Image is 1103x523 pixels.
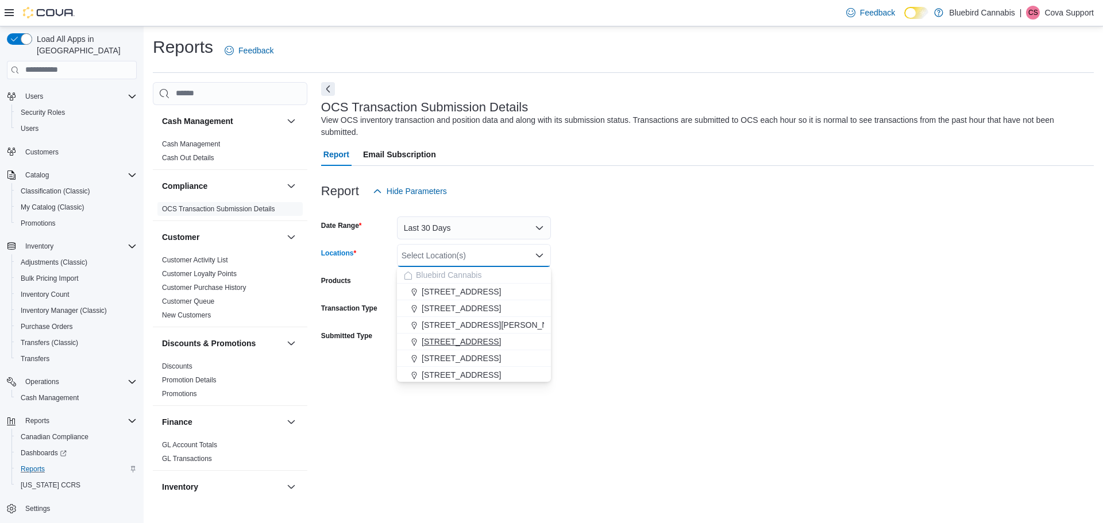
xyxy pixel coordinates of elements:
[321,184,359,198] h3: Report
[16,106,70,119] a: Security Roles
[422,303,501,314] span: [STREET_ADDRESS]
[162,390,197,398] a: Promotions
[397,267,551,467] div: Choose from the following options
[16,391,83,405] a: Cash Management
[11,335,141,351] button: Transfers (Classic)
[162,481,198,493] h3: Inventory
[387,185,447,197] span: Hide Parameters
[16,272,83,285] a: Bulk Pricing Import
[321,249,356,258] label: Locations
[21,290,70,299] span: Inventory Count
[284,415,298,429] button: Finance
[16,184,137,198] span: Classification (Classic)
[16,255,137,269] span: Adjustments (Classic)
[21,354,49,363] span: Transfers
[397,284,551,300] button: [STREET_ADDRESS]
[21,168,137,182] span: Catalog
[25,377,59,386] span: Operations
[16,122,43,135] a: Users
[162,375,217,385] span: Promotion Details
[16,320,137,334] span: Purchase Orders
[153,253,307,327] div: Customer
[23,7,75,18] img: Cova
[2,374,141,390] button: Operations
[11,445,141,461] a: Dashboards
[11,121,141,137] button: Users
[220,39,278,62] a: Feedback
[16,200,89,214] a: My Catalog (Classic)
[162,180,207,192] h3: Compliance
[321,100,528,114] h3: OCS Transaction Submission Details
[21,239,137,253] span: Inventory
[162,362,192,371] span: Discounts
[16,478,85,492] a: [US_STATE] CCRS
[162,441,217,449] a: GL Account Totals
[21,322,73,331] span: Purchase Orders
[153,438,307,470] div: Finance
[25,242,53,251] span: Inventory
[284,336,298,350] button: Discounts & Promotions
[162,204,275,214] span: OCS Transaction Submission Details
[416,269,481,281] span: Bluebird Cannabis
[422,336,501,347] span: [STREET_ADDRESS]
[16,430,93,444] a: Canadian Compliance
[16,288,137,301] span: Inventory Count
[162,205,275,213] a: OCS Transaction Submission Details
[284,114,298,128] button: Cash Management
[162,338,256,349] h3: Discounts & Promotions
[284,480,298,494] button: Inventory
[153,359,307,405] div: Discounts & Promotions
[162,481,282,493] button: Inventory
[21,306,107,315] span: Inventory Manager (Classic)
[11,477,141,493] button: [US_STATE] CCRS
[321,114,1088,138] div: View OCS inventory transaction and position data and along with its submission status. Transactio...
[162,338,282,349] button: Discounts & Promotions
[1044,6,1094,20] p: Cova Support
[321,221,362,230] label: Date Range
[238,45,273,56] span: Feedback
[21,124,38,133] span: Users
[842,1,900,24] a: Feedback
[422,369,501,381] span: [STREET_ADDRESS]
[397,300,551,317] button: [STREET_ADDRESS]
[368,180,452,203] button: Hide Parameters
[16,446,137,460] span: Dashboards
[162,376,217,384] a: Promotion Details
[397,216,551,239] button: Last 30 Days
[11,390,141,406] button: Cash Management
[2,167,141,183] button: Catalog
[16,184,95,198] a: Classification (Classic)
[284,230,298,244] button: Customer
[1026,6,1040,20] div: Cova Support
[25,92,43,101] span: Users
[21,108,65,117] span: Security Roles
[162,269,237,278] span: Customer Loyalty Points
[21,219,56,228] span: Promotions
[162,180,282,192] button: Compliance
[21,338,78,347] span: Transfers (Classic)
[397,317,551,334] button: [STREET_ADDRESS][PERSON_NAME]
[21,375,64,389] button: Operations
[162,231,282,243] button: Customer
[397,367,551,383] button: [STREET_ADDRESS]
[162,284,246,292] a: Customer Purchase History
[16,304,111,317] a: Inventory Manager (Classic)
[21,203,84,212] span: My Catalog (Classic)
[535,251,544,260] button: Close list of options
[21,375,137,389] span: Operations
[21,145,137,159] span: Customers
[397,267,551,284] button: Bluebird Cannabis
[904,19,905,20] span: Dark Mode
[162,154,214,162] a: Cash Out Details
[153,137,307,169] div: Cash Management
[16,391,137,405] span: Cash Management
[16,336,83,350] a: Transfers (Classic)
[422,319,568,331] span: [STREET_ADDRESS][PERSON_NAME]
[25,171,49,180] span: Catalog
[21,501,137,516] span: Settings
[153,202,307,220] div: Compliance
[162,270,237,278] a: Customer Loyalty Points
[321,276,351,285] label: Products
[11,286,141,303] button: Inventory Count
[162,311,211,319] a: New Customers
